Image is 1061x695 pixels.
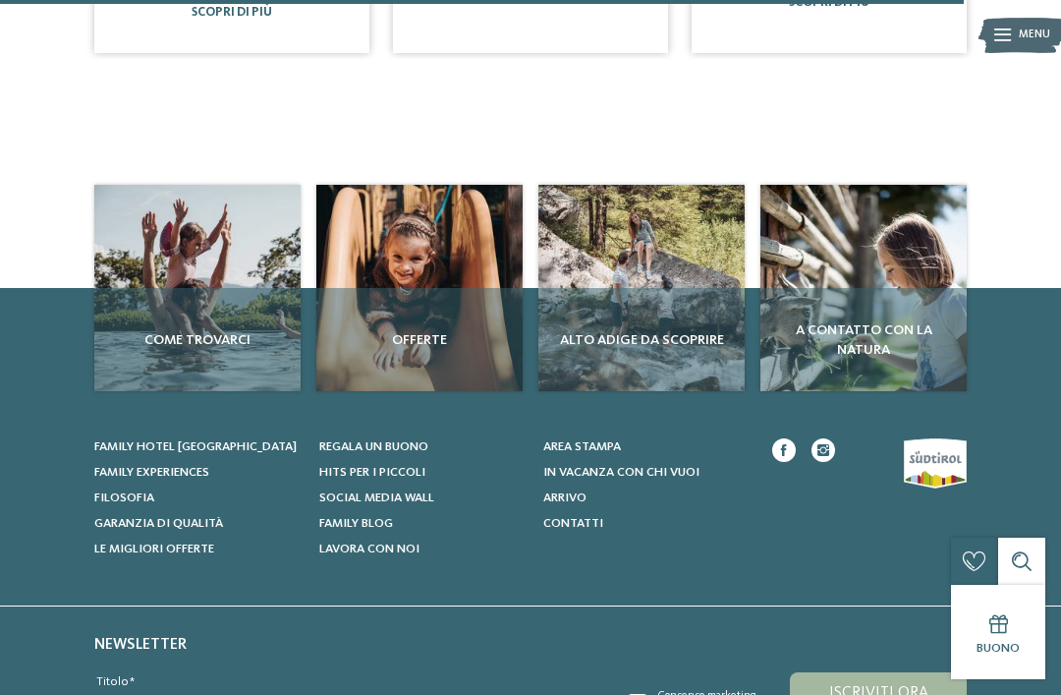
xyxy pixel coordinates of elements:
a: Family hotel [GEOGRAPHIC_DATA] [94,438,300,456]
a: Garanzia di qualità [94,515,300,533]
span: In vacanza con chi vuoi [543,466,699,479]
a: I 4 laghi più belli Come trovarci [94,185,301,391]
span: Garanzia di qualità [94,517,223,530]
span: Alto Adige da scoprire [546,330,737,350]
span: Family hotel [GEOGRAPHIC_DATA] [94,440,297,453]
span: Regala un buono [319,440,428,453]
a: Arrivo [543,490,749,507]
a: Family experiences [94,464,300,482]
img: I 4 laghi più belli [94,185,301,391]
a: Contatti [543,515,749,533]
a: Family Blog [319,515,525,533]
span: Newsletter [94,637,187,653]
a: Regala un buono [319,438,525,456]
span: Family experiences [94,466,209,479]
span: Filosofia [94,492,154,504]
a: Lavora con noi [319,541,525,558]
img: I 4 laghi più belli [760,185,967,391]
a: I 4 laghi più belli A contatto con la natura [760,185,967,391]
span: Arrivo [543,492,586,504]
a: I 4 laghi più belli Alto Adige da scoprire [538,185,745,391]
span: Contatti [543,517,603,530]
span: Offerte [324,330,515,350]
a: Hits per i piccoli [319,464,525,482]
a: Filosofia [94,490,300,507]
a: I 4 laghi più belli Offerte [316,185,523,391]
span: Lavora con noi [319,543,419,555]
a: Scopri di più [192,6,272,19]
img: I 4 laghi più belli [538,185,745,391]
span: Le migliori offerte [94,543,214,555]
a: Buono [951,585,1045,679]
img: I 4 laghi più belli [316,185,523,391]
span: A contatto con la natura [768,320,959,360]
span: Hits per i piccoli [319,466,425,479]
a: Social Media Wall [319,490,525,507]
a: Le migliori offerte [94,541,300,558]
a: Area stampa [543,438,749,456]
span: Social Media Wall [319,492,434,504]
span: Area stampa [543,440,621,453]
span: Family Blog [319,517,393,530]
span: Come trovarci [102,330,293,350]
span: Buono [977,642,1020,655]
a: In vacanza con chi vuoi [543,464,749,482]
